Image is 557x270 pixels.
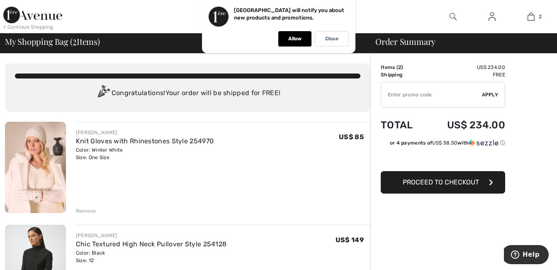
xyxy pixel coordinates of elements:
td: Shipping [381,71,425,79]
td: Items ( ) [381,64,425,71]
a: Sign In [482,12,502,22]
a: 2 [512,12,550,22]
td: Total [381,111,425,139]
div: or 4 payments of with [390,139,505,147]
div: Remove [76,207,96,215]
span: 2 [398,64,401,70]
img: Sezzle [469,139,499,147]
p: Allow [288,36,302,42]
img: search the website [450,12,457,22]
p: Close [325,36,338,42]
iframe: PayPal-paypal [381,150,505,168]
div: Order Summary [365,37,552,46]
img: 1ère Avenue [3,7,62,23]
a: Chic Textured High Neck Pullover Style 254128 [76,240,227,248]
span: My Shopping Bag ( Items) [5,37,100,46]
div: or 4 payments ofUS$ 58.50withSezzle Click to learn more about Sezzle [381,139,505,150]
span: Apply [482,91,499,98]
span: US$ 149 [336,236,364,244]
div: < Continue Shopping [3,23,54,31]
iframe: Opens a widget where you can find more information [504,245,549,266]
img: My Info [489,12,496,22]
span: Proceed to Checkout [403,178,479,186]
input: Promo code [381,82,482,107]
div: [PERSON_NAME] [76,129,214,136]
td: Free [425,71,505,79]
span: US$ 58.50 [432,140,457,146]
div: Congratulations! Your order will be shipped for FREE! [15,85,360,102]
span: US$ 85 [339,133,364,141]
img: Knit Gloves with Rhinestones Style 254970 [5,122,66,213]
td: US$ 234.00 [425,111,505,139]
img: Congratulation2.svg [95,85,112,102]
img: My Bag [528,12,535,22]
a: Knit Gloves with Rhinestones Style 254970 [76,137,214,145]
td: US$ 234.00 [425,64,505,71]
span: 2 [539,13,542,20]
div: [PERSON_NAME] [76,232,227,239]
p: [GEOGRAPHIC_DATA] will notify you about new products and promotions. [234,7,344,21]
span: 2 [73,35,77,46]
button: Proceed to Checkout [381,171,505,194]
div: Color: Winter White Size: One Size [76,146,214,161]
div: Color: Black Size: 12 [76,249,227,264]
